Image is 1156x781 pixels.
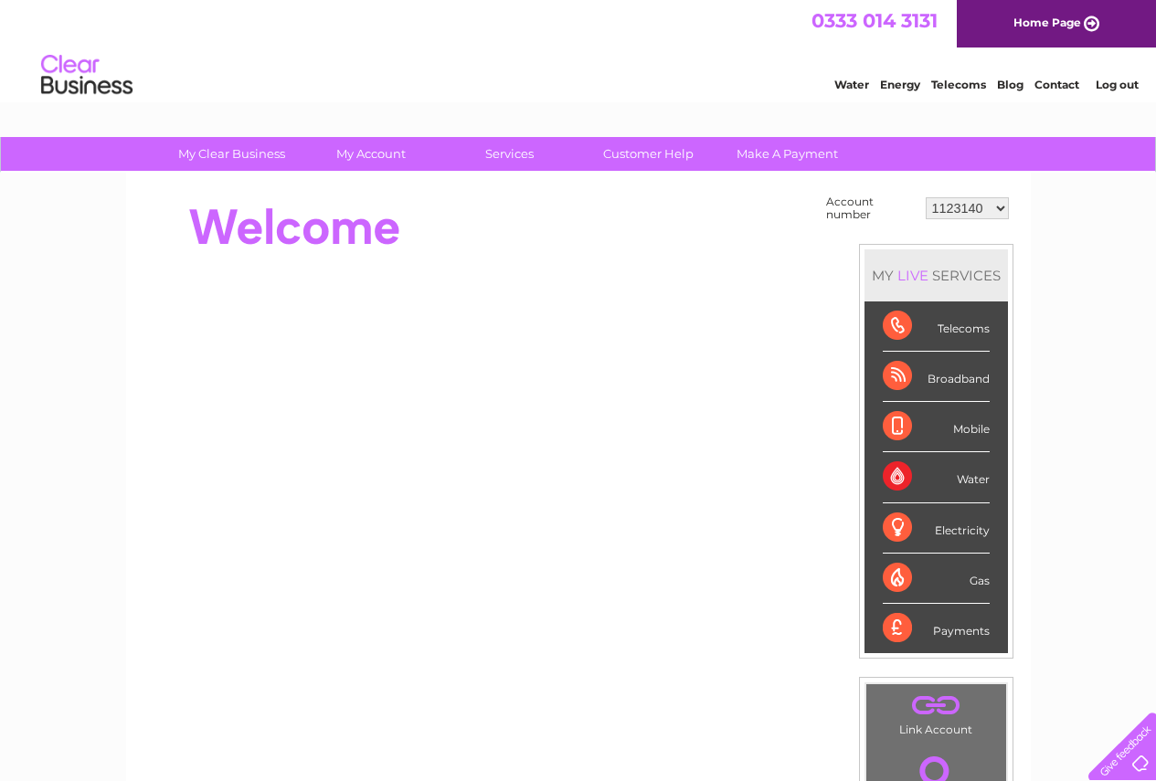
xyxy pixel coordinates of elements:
[822,191,921,226] td: Account number
[883,604,990,653] div: Payments
[1034,78,1079,91] a: Contact
[156,137,307,171] a: My Clear Business
[883,554,990,604] div: Gas
[434,137,585,171] a: Services
[864,249,1008,301] div: MY SERVICES
[1096,78,1139,91] a: Log out
[871,689,1002,721] a: .
[883,301,990,352] div: Telecoms
[883,452,990,502] div: Water
[40,47,133,103] img: logo.png
[997,78,1023,91] a: Blog
[894,267,932,284] div: LIVE
[295,137,446,171] a: My Account
[931,78,986,91] a: Telecoms
[811,9,938,32] a: 0333 014 3131
[865,683,1007,741] td: Link Account
[834,78,869,91] a: Water
[712,137,863,171] a: Make A Payment
[880,78,920,91] a: Energy
[883,402,990,452] div: Mobile
[573,137,724,171] a: Customer Help
[147,10,1011,89] div: Clear Business is a trading name of Verastar Limited (registered in [GEOGRAPHIC_DATA] No. 3667643...
[883,503,990,554] div: Electricity
[883,352,990,402] div: Broadband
